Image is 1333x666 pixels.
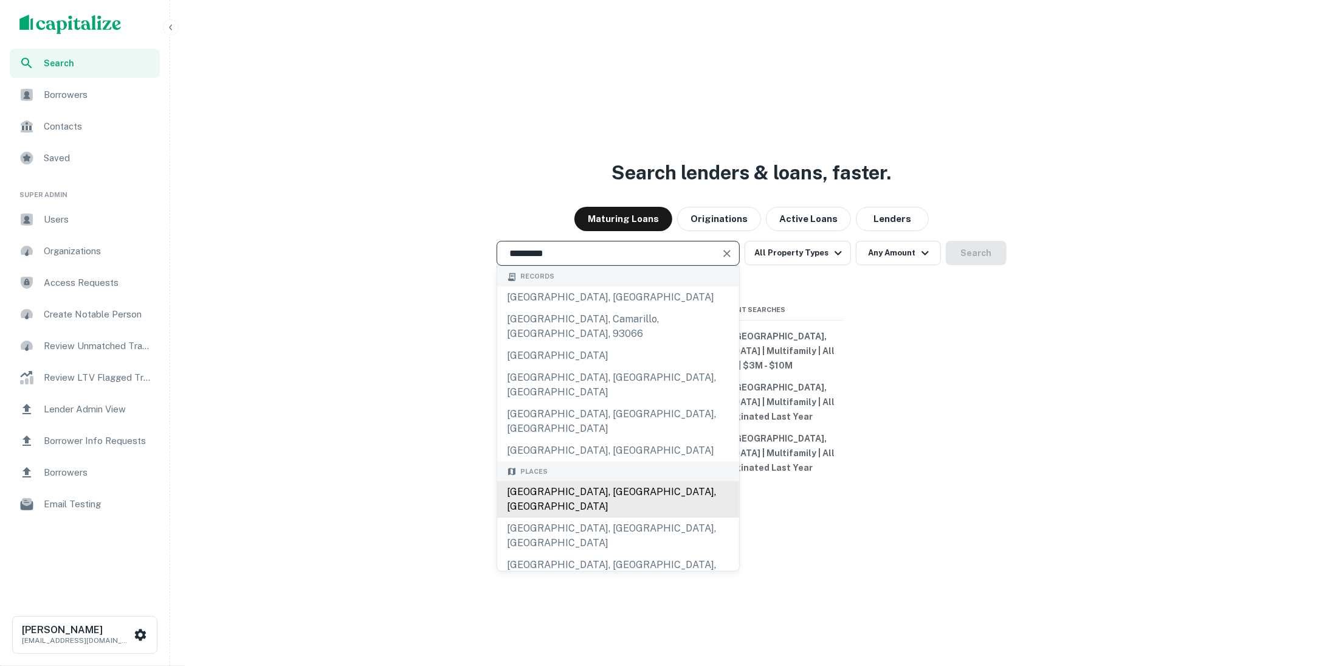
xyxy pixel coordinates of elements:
[497,367,739,403] div: [GEOGRAPHIC_DATA], [GEOGRAPHIC_DATA], [GEOGRAPHIC_DATA]
[10,175,160,205] li: Super Admin
[44,244,153,258] span: Organizations
[44,57,153,70] span: Search
[497,403,739,440] div: [GEOGRAPHIC_DATA], [GEOGRAPHIC_DATA], [GEOGRAPHIC_DATA]
[497,555,739,591] div: [GEOGRAPHIC_DATA], [GEOGRAPHIC_DATA], [GEOGRAPHIC_DATA]
[10,205,160,234] a: Users
[44,151,153,165] span: Saved
[44,119,153,134] span: Contacts
[44,276,153,290] span: Access Requests
[856,207,929,231] button: Lenders
[44,370,153,385] span: Review LTV Flagged Transactions
[10,458,160,487] a: Borrowers
[745,241,850,265] button: All Property Types
[22,625,131,635] h6: [PERSON_NAME]
[497,286,739,308] div: [GEOGRAPHIC_DATA], [GEOGRAPHIC_DATA]
[10,49,160,78] a: Search
[856,241,941,265] button: Any Amount
[44,434,153,448] span: Borrower Info Requests
[10,300,160,329] a: Create Notable Person
[10,426,160,456] a: Borrower Info Requests
[497,482,739,518] div: [GEOGRAPHIC_DATA], [GEOGRAPHIC_DATA], [GEOGRAPHIC_DATA]
[661,428,843,479] button: [US_STATE], [GEOGRAPHIC_DATA], [GEOGRAPHIC_DATA] | Multifamily | All Types | Originated Last Year
[12,616,157,654] button: [PERSON_NAME][EMAIL_ADDRESS][DOMAIN_NAME]
[718,245,735,262] button: Clear
[661,325,843,376] button: [US_STATE], [GEOGRAPHIC_DATA], [GEOGRAPHIC_DATA] | Multifamily | All Types | $3M - $10M
[44,465,153,480] span: Borrowers
[10,112,160,141] a: Contacts
[520,467,548,477] span: Places
[661,305,843,315] span: Recent Searches
[10,237,160,266] a: Organizations
[44,307,153,322] span: Create Notable Person
[497,518,739,555] div: [GEOGRAPHIC_DATA], [GEOGRAPHIC_DATA], [GEOGRAPHIC_DATA]
[661,376,843,428] button: [US_STATE], [GEOGRAPHIC_DATA], [GEOGRAPHIC_DATA] | Multifamily | All Types | Originated Last Year
[520,272,554,282] span: Records
[766,207,851,231] button: Active Loans
[10,331,160,361] a: Review Unmatched Transactions
[1272,569,1333,627] iframe: Chat Widget
[497,308,739,345] div: [GEOGRAPHIC_DATA], camarillo, [GEOGRAPHIC_DATA], 93066
[10,363,160,392] a: Review LTV Flagged Transactions
[10,490,160,519] a: Email Testing
[497,345,739,367] div: [GEOGRAPHIC_DATA]
[612,158,892,187] h3: Search lenders & loans, faster.
[44,88,153,102] span: Borrowers
[44,497,153,512] span: Email Testing
[10,268,160,297] a: Access Requests
[497,440,739,462] div: [GEOGRAPHIC_DATA], [GEOGRAPHIC_DATA]
[19,15,122,34] img: capitalize-logo.png
[677,207,761,231] button: Originations
[22,635,131,646] p: [EMAIL_ADDRESS][DOMAIN_NAME]
[44,212,153,227] span: Users
[10,80,160,109] a: Borrowers
[44,402,153,417] span: Lender Admin View
[10,395,160,424] a: Lender Admin View
[44,339,153,353] span: Review Unmatched Transactions
[574,207,672,231] button: Maturing Loans
[10,144,160,173] a: Saved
